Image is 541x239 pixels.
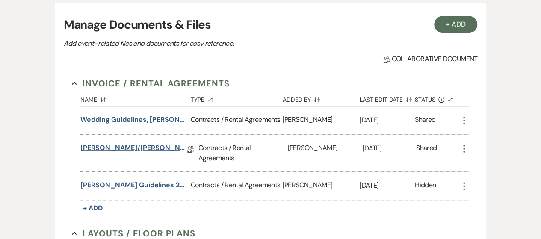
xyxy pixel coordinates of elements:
p: [DATE] [360,115,415,126]
div: Contracts / Rental Agreements [198,135,288,171]
div: [PERSON_NAME] [288,135,363,171]
div: Contracts / Rental Agreements [191,106,283,134]
button: Status [415,90,459,106]
button: + Add [80,202,105,214]
div: Contracts / Rental Agreements [191,172,283,200]
button: Added By [283,90,360,106]
button: Type [191,90,283,106]
p: [DATE] [363,143,416,154]
button: [PERSON_NAME] Guidelines 2025 [80,180,187,190]
span: Collaborative document [383,54,477,64]
span: Status [415,97,435,103]
button: Name [80,90,191,106]
div: [PERSON_NAME] [283,172,360,200]
button: + Add [434,16,478,33]
button: Wedding Guidelines, [PERSON_NAME] Fall 2023 [80,115,187,125]
div: Shared [415,115,435,126]
div: Hidden [415,180,436,192]
p: Add event–related files and documents for easy reference. [64,38,363,49]
p: [DATE] [360,180,415,191]
a: [PERSON_NAME]/[PERSON_NAME] Wedding at [PERSON_NAME] Agreement [DATE] [80,143,187,156]
span: + Add [83,204,103,212]
div: Shared [416,143,437,163]
button: Invoice / Rental Agreements [72,77,230,90]
h3: Manage Documents & Files [64,16,478,34]
div: [PERSON_NAME] [283,106,360,134]
button: Last Edit Date [360,90,415,106]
